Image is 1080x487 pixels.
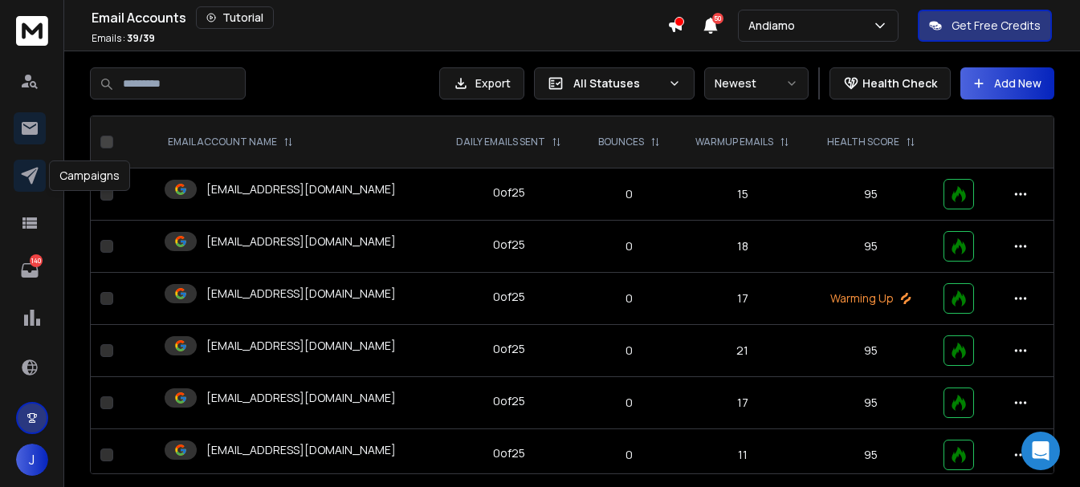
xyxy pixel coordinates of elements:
div: Open Intercom Messenger [1021,432,1060,470]
td: 95 [809,168,934,221]
p: [EMAIL_ADDRESS][DOMAIN_NAME] [206,233,396,250]
p: BOUNCES [598,136,644,148]
div: 0 of 25 [493,341,525,357]
div: Email Accounts [92,6,667,29]
span: 39 / 39 [127,31,155,45]
td: 21 [677,325,809,377]
p: [EMAIL_ADDRESS][DOMAIN_NAME] [206,390,396,406]
div: 0 of 25 [493,185,525,201]
p: HEALTH SCORE [827,136,899,148]
button: Tutorial [196,6,274,29]
p: 0 [590,343,667,359]
p: Get Free Credits [952,18,1041,34]
p: Health Check [862,75,937,91]
td: 11 [677,429,809,481]
button: Get Free Credits [918,10,1052,42]
div: 0 of 25 [493,445,525,461]
div: EMAIL ACCOUNT NAME [168,136,293,148]
td: 15 [677,168,809,221]
button: J [16,444,48,476]
td: 95 [809,221,934,273]
p: 0 [590,238,667,254]
span: 50 [712,13,723,24]
p: 0 [590,395,667,411]
p: 140 [30,254,43,267]
td: 95 [809,429,934,481]
div: 0 of 25 [493,289,525,305]
td: 17 [677,377,809,429]
a: 140 [14,254,46,286]
div: 0 of 25 [493,393,525,409]
td: 95 [809,325,934,377]
p: [EMAIL_ADDRESS][DOMAIN_NAME] [206,442,396,458]
div: 0 of 25 [493,237,525,253]
button: Add New [960,67,1054,99]
p: WARMUP EMAILS [695,136,773,148]
p: Andiamo [748,18,801,34]
button: Export [439,67,524,99]
td: 18 [677,221,809,273]
button: Health Check [829,67,951,99]
p: 0 [590,290,667,306]
p: 0 [590,186,667,202]
p: 0 [590,447,667,463]
p: DAILY EMAILS SENT [456,136,545,148]
p: Emails : [92,32,155,45]
p: [EMAIL_ADDRESS][DOMAIN_NAME] [206,286,396,302]
p: [EMAIL_ADDRESS][DOMAIN_NAME] [206,181,396,197]
p: [EMAIL_ADDRESS][DOMAIN_NAME] [206,338,396,354]
div: Campaigns [49,160,130,191]
button: Newest [704,67,809,99]
p: Warming Up [818,290,924,306]
p: All Statuses [573,75,662,91]
td: 95 [809,377,934,429]
td: 17 [677,273,809,325]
